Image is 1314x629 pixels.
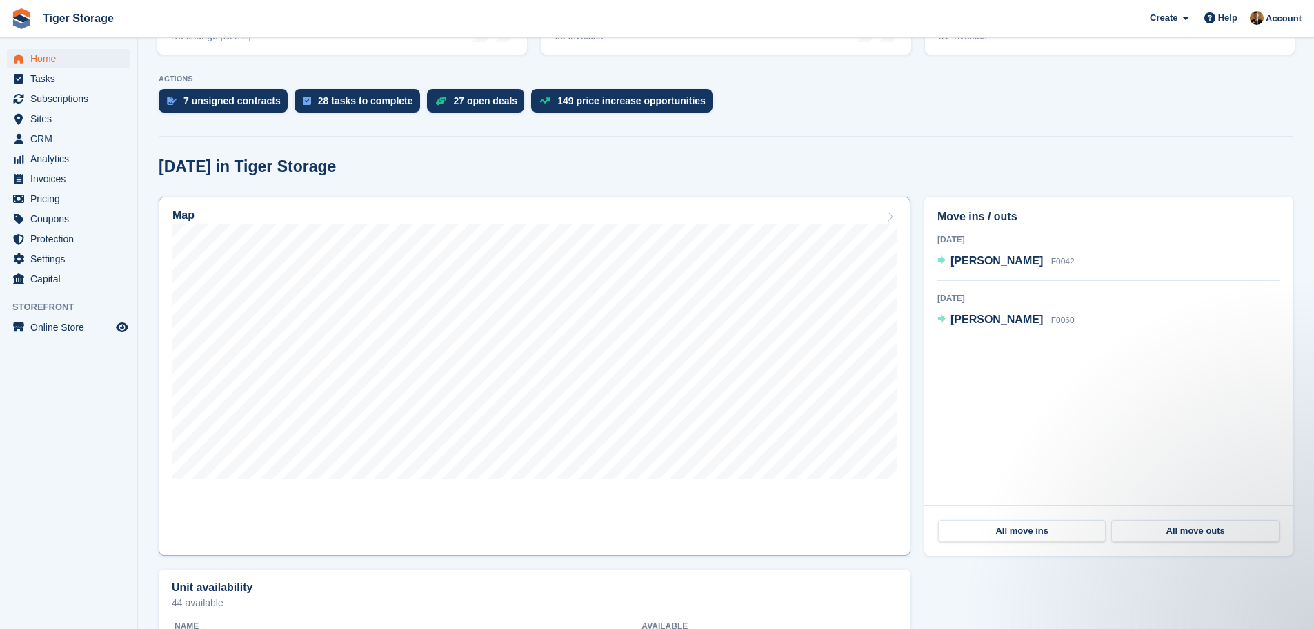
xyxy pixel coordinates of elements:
[30,229,113,249] span: Protection
[1051,316,1075,325] span: F0060
[1218,11,1237,25] span: Help
[30,89,113,108] span: Subscriptions
[30,249,113,269] span: Settings
[7,249,130,269] a: menu
[7,269,130,289] a: menu
[30,129,113,148] span: CRM
[12,300,137,314] span: Storefront
[427,89,532,119] a: 27 open deals
[30,209,113,229] span: Coupons
[950,255,1043,267] span: [PERSON_NAME]
[30,318,113,337] span: Online Store
[1051,257,1075,267] span: F0042
[7,109,130,128] a: menu
[30,169,113,188] span: Invoices
[167,97,177,105] img: contract_signature_icon-13c848040528278c33f63329250d36e43548de30e8caae1d1a13099fd9432cc5.svg
[7,169,130,188] a: menu
[950,313,1043,325] span: [PERSON_NAME]
[159,75,1293,84] p: ACTIONS
[30,49,113,68] span: Home
[937,253,1075,271] a: [PERSON_NAME] F0042
[1111,520,1279,542] a: All move outs
[114,319,130,336] a: Preview store
[318,95,413,106] div: 28 tasks to complete
[30,149,113,168] span: Analytics
[303,97,311,105] img: task-75834270c22a3079a89374b754ae025e5fb1db73e45f91037f5363f120a921f8.svg
[159,89,295,119] a: 7 unsigned contracts
[937,292,1280,304] div: [DATE]
[7,318,130,337] a: menu
[30,269,113,289] span: Capital
[11,8,32,29] img: stora-icon-8386f47178a22dfd0bd8f6a31ec36ba5ce8667c1dd55bd0f319d3a0aa187defe.svg
[7,129,130,148] a: menu
[7,49,130,68] a: menu
[435,96,447,106] img: deal-1b604bf984904fb50ccaf53a9ad4b4a5d6e5aea283cecdc64d6e3604feb123c2.svg
[7,189,130,209] a: menu
[30,69,113,88] span: Tasks
[7,229,130,249] a: menu
[37,7,119,30] a: Tiger Storage
[172,209,195,222] h2: Map
[7,89,130,108] a: menu
[7,69,130,88] a: menu
[159,157,336,176] h2: [DATE] in Tiger Storage
[454,95,518,106] div: 27 open deals
[937,311,1075,329] a: [PERSON_NAME] F0060
[7,149,130,168] a: menu
[938,520,1106,542] a: All move ins
[539,97,550,104] img: price_increase_opportunities-93ffe204e8149a01c8c9dc8f82e8f89637d9d84a8eef4429ea346261dce0b2c0.svg
[295,89,427,119] a: 28 tasks to complete
[1250,11,1264,25] img: Adam Herbert
[531,89,719,119] a: 149 price increase opportunities
[1150,11,1177,25] span: Create
[30,109,113,128] span: Sites
[557,95,706,106] div: 149 price increase opportunities
[183,95,281,106] div: 7 unsigned contracts
[937,209,1280,225] h2: Move ins / outs
[937,233,1280,246] div: [DATE]
[1266,12,1302,26] span: Account
[172,581,252,594] h2: Unit availability
[159,197,910,556] a: Map
[172,598,897,608] p: 44 available
[7,209,130,229] a: menu
[30,189,113,209] span: Pricing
